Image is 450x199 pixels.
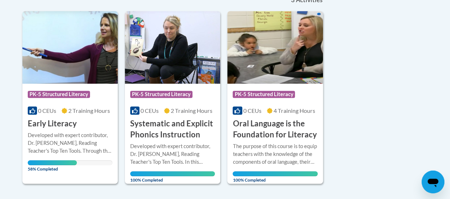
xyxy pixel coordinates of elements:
div: Your progress [28,160,77,165]
span: 0 CEUs [243,107,261,114]
span: 58% Completed [28,160,77,172]
span: 100% Completed [130,171,215,183]
span: 0 CEUs [38,107,56,114]
img: Course Logo [125,11,220,84]
iframe: Button to launch messaging window [422,171,444,193]
span: 0 CEUs [141,107,159,114]
span: PK-5 Structured Literacy [130,91,192,98]
img: Course Logo [22,11,118,84]
span: 2 Training Hours [171,107,212,114]
img: Course Logo [227,11,323,84]
a: Course LogoPK-5 Structured Literacy0 CEUs4 Training Hours Oral Language is the Foundation for Lit... [227,11,323,183]
span: 4 Training Hours [274,107,315,114]
h3: Systematic and Explicit Phonics Instruction [130,118,215,140]
div: Your progress [233,171,317,176]
div: The purpose of this course is to equip teachers with the knowledge of the components of oral lang... [233,142,317,166]
span: PK-5 Structured Literacy [233,91,295,98]
a: Course LogoPK-5 Structured Literacy0 CEUs2 Training Hours Early LiteracyDeveloped with expert con... [22,11,118,183]
h3: Early Literacy [28,118,77,129]
div: Developed with expert contributor, Dr. [PERSON_NAME], Reading Teacher's Top Ten Tools. In this co... [130,142,215,166]
div: Your progress [130,171,215,176]
h3: Oral Language is the Foundation for Literacy [233,118,317,140]
span: 100% Completed [233,171,317,183]
span: 2 Training Hours [68,107,110,114]
div: Developed with expert contributor, Dr. [PERSON_NAME], Reading Teacher's Top Ten Tools. Through th... [28,131,112,155]
span: PK-5 Structured Literacy [28,91,90,98]
a: Course LogoPK-5 Structured Literacy0 CEUs2 Training Hours Systematic and Explicit Phonics Instruc... [125,11,220,183]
